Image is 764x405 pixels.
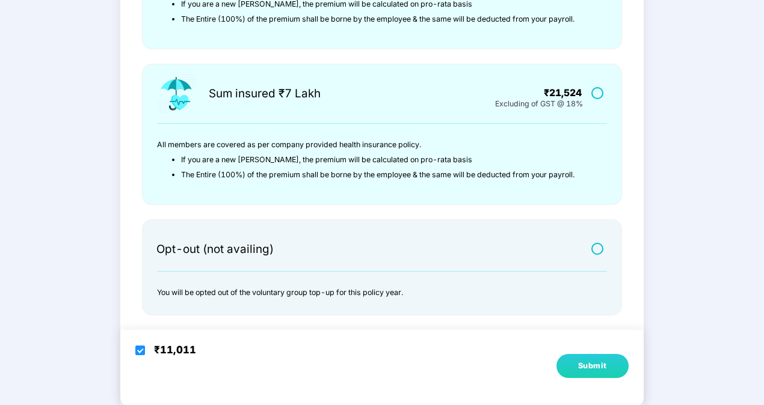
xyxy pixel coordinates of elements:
li: If you are a new [PERSON_NAME], the premium will be calculated on pro-rata basis [181,153,592,168]
img: icon [156,73,197,114]
div: Opt-out (not availing) [156,244,274,257]
div: ₹11,011 [154,344,196,356]
button: Submit [556,354,629,378]
li: The Entire (100%) of the premium shall be borne by the employee & the same will be deducted from ... [181,12,592,27]
div: Sum insured ₹7 Lakh [209,88,321,102]
p: All members are covered as per company provided health insurance policy. [157,138,592,153]
div: ₹21,524 [482,88,582,100]
p: You will be opted out of the voluntary group top-up for this policy year. [157,285,592,300]
div: Excluding of GST @ 18% [495,97,583,106]
div: Submit [578,360,607,372]
li: The Entire (100%) of the premium shall be borne by the employee & the same will be deducted from ... [181,168,592,183]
